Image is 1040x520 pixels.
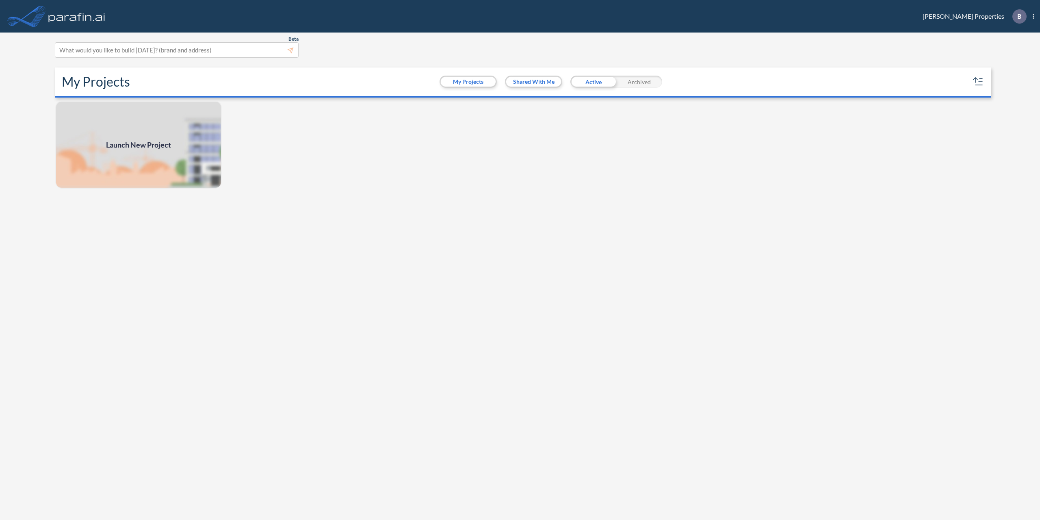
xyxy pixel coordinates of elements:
[62,74,130,89] h2: My Projects
[55,101,222,189] img: add
[506,77,561,87] button: Shared With Me
[288,36,299,42] span: Beta
[972,75,985,88] button: sort
[441,77,496,87] button: My Projects
[616,76,662,88] div: Archived
[570,76,616,88] div: Active
[106,139,171,150] span: Launch New Project
[910,9,1034,24] div: [PERSON_NAME] Properties
[47,8,107,24] img: logo
[1017,13,1021,20] p: B
[55,101,222,189] a: Launch New Project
